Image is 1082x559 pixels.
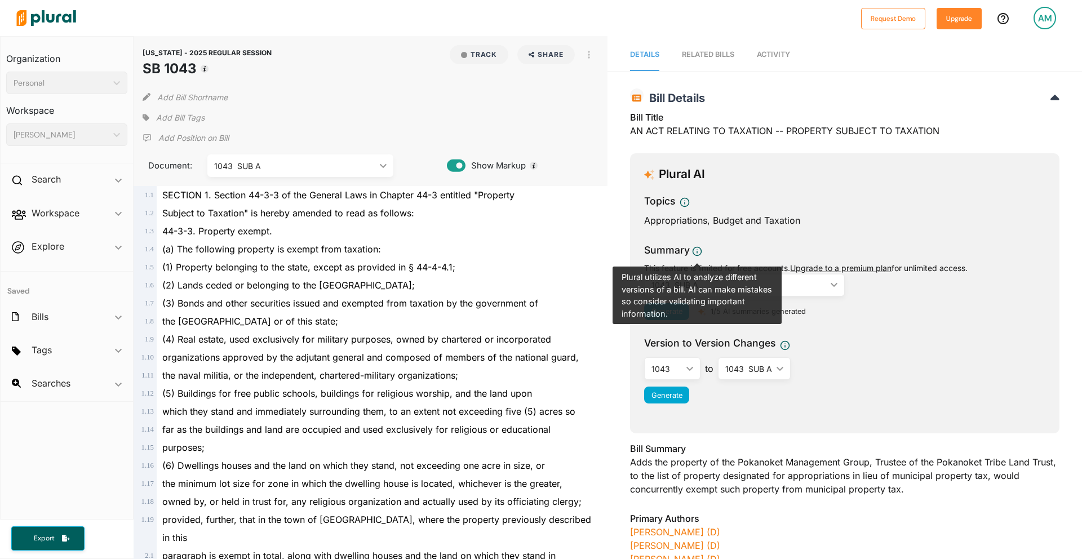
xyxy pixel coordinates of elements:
div: Add tags [143,109,205,126]
span: Version to Version Changes [644,336,775,351]
span: Export [26,534,62,543]
h2: Search [32,173,61,185]
span: which they stand and immediately surrounding them, to an extent not exceeding five (5) acres so [162,406,575,417]
span: Add Bill Tags [156,112,205,123]
a: Activity [757,39,790,71]
button: Generate [644,387,689,403]
a: Upgrade [937,12,982,24]
div: Tooltip anchor [529,161,539,171]
span: 1 . 12 [141,389,154,397]
div: AM [1034,7,1056,29]
h3: Bill Title [630,110,1059,124]
span: the [GEOGRAPHIC_DATA] or of this state; [162,316,338,327]
div: Plural utilizes AI to analyze different versions of a bill. AI can make mistakes so consider vali... [613,267,782,324]
span: 1 . 4 [145,245,154,253]
span: (2) Lands ceded or belonging to the [GEOGRAPHIC_DATA]; [162,279,415,291]
span: [US_STATE] - 2025 REGULAR SESSION [143,48,272,57]
h1: SB 1043 [143,59,272,79]
a: Details [630,39,659,71]
button: Share [517,45,575,64]
span: (5) Buildings for free public schools, buildings for religious worship, and the land upon [162,388,532,399]
span: 1 . 18 [141,498,154,505]
h3: Organization [6,42,127,67]
span: (4) Real estate, used exclusively for military purposes, owned by chartered or incorporated [162,334,551,345]
a: [PERSON_NAME] (D) [630,526,720,538]
button: Add Bill Shortname [157,88,228,106]
a: Upgrade to a premium plan [790,263,892,273]
h4: Saved [1,272,133,299]
h3: Summary [644,243,690,258]
span: Generate [651,391,682,400]
span: 1 . 8 [145,317,154,325]
div: [PERSON_NAME] [14,129,109,141]
span: far as the buildings and land are occupied and used exclusively for religious or educational [162,424,551,435]
div: Add Position Statement [143,130,229,147]
span: provided, further, that in the town of [GEOGRAPHIC_DATA], where the property previously described... [162,514,591,543]
span: (3) Bonds and other securities issued and exempted from taxation by the government of [162,298,538,309]
span: 1 . 16 [141,462,154,469]
h3: Bill Summary [630,442,1059,455]
span: 1 . 13 [141,407,154,415]
div: 1043 [651,363,682,375]
span: Show Markup [465,159,526,172]
button: Track [450,45,508,64]
p: Add Position on Bill [158,132,229,144]
span: 1 . 7 [145,299,154,307]
button: Request Demo [861,8,925,29]
h2: Bills [32,310,48,323]
span: 1 . 10 [141,353,154,361]
div: Adds the property of the Pokanoket Management Group, Trustee of the Pokanoket Tribe Land Trust, t... [630,442,1059,503]
h3: Topics [644,194,675,208]
div: Personal [14,77,109,89]
span: 1 . 19 [141,516,154,523]
a: [PERSON_NAME] (D) [630,540,720,551]
span: 1 . 9 [145,335,154,343]
span: Bill Details [644,91,705,105]
span: Subject to Taxation" is hereby amended to read as follows: [162,207,414,219]
span: organizations approved by the adjutant general and composed of members of the national guard, [162,352,579,363]
span: 1 . 5 [145,263,154,271]
span: (6) Dwellings houses and the land on which they stand, not exceeding one acre in size, or [162,460,545,471]
span: (a) The following property is exempt from taxation: [162,243,381,255]
span: 1 . 11 [141,371,154,379]
span: 1 . 14 [141,425,154,433]
span: 1 . 15 [141,443,154,451]
span: Details [630,50,659,59]
span: 44-3-3. Property exempt. [162,225,272,237]
span: 1 . 3 [145,227,154,235]
span: owned by, or held in trust for, any religious organization and actually used by its officiating c... [162,496,582,507]
h3: Workspace [6,94,127,119]
h2: Workspace [32,207,79,219]
span: (1) Property belonging to the state, except as provided in § 44-4-4.1; [162,261,455,273]
div: AN ACT RELATING TO TAXATION -- PROPERTY SUBJECT TO TAXATION [630,110,1059,144]
h3: Plural AI [659,167,705,181]
span: the minimum lot size for zone in which the dwelling house is located, whichever is the greater, [162,478,562,489]
h3: Primary Authors [630,512,1059,525]
span: the naval militia, or the independent, chartered-military organizations; [162,370,458,381]
span: 1 . 2 [145,209,154,217]
button: Upgrade [937,8,982,29]
a: AM [1025,2,1065,34]
div: This feature is limited for free accounts. for unlimited access. [644,262,1045,274]
div: Tooltip anchor [199,64,210,74]
div: RELATED BILLS [682,49,734,60]
span: Activity [757,50,790,59]
div: Appropriations, Budget and Taxation [644,214,1045,227]
a: RELATED BILLS [682,39,734,71]
span: to [700,362,718,375]
span: Document: [143,159,193,172]
div: 1043 SUB A [725,363,772,375]
button: Export [11,526,85,551]
span: 1 . 1 [145,191,154,199]
span: SECTION 1. Section 44-3-3 of the General Laws in Chapter 44-3 entitled "Property [162,189,515,201]
span: 1 . 17 [141,480,154,487]
div: 1043 SUB A [214,160,375,172]
a: Request Demo [861,12,925,24]
span: purposes; [162,442,205,453]
button: Share [513,45,580,64]
span: 1 . 6 [145,281,154,289]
